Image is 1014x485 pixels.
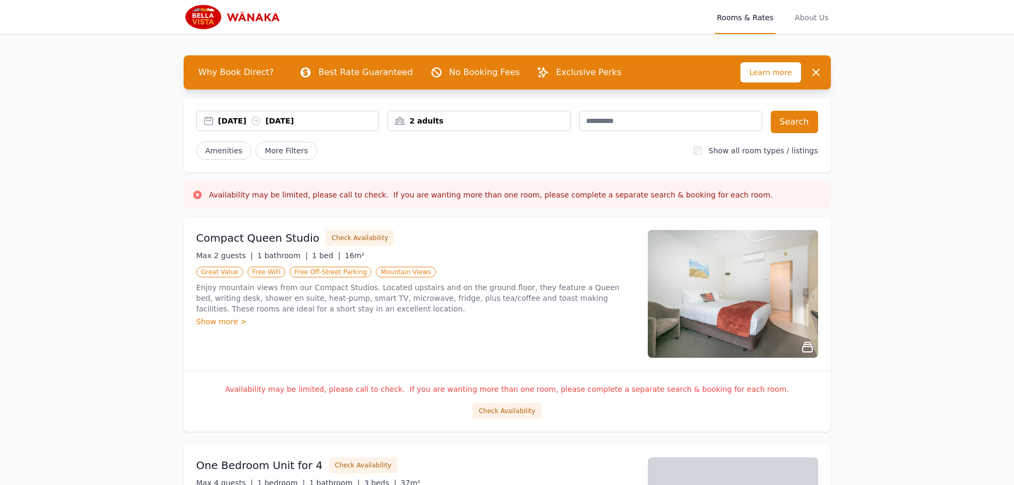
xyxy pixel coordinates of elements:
[190,62,283,83] span: Why Book Direct?
[196,458,323,473] h3: One Bedroom Unit for 4
[740,62,801,83] span: Learn more
[209,190,773,200] h3: Availability may be limited, please call to check. If you are wanting more than one room, please ...
[196,142,252,160] button: Amenities
[196,231,320,245] h3: Compact Queen Studio
[318,66,413,79] p: Best Rate Guaranteed
[196,384,818,394] p: Availability may be limited, please call to check. If you are wanting more than one room, please ...
[556,66,621,79] p: Exclusive Perks
[329,457,397,473] button: Check Availability
[449,66,520,79] p: No Booking Fees
[771,111,818,133] button: Search
[345,251,365,260] span: 16m²
[473,403,541,419] button: Check Availability
[326,230,394,246] button: Check Availability
[196,267,243,277] span: Great Value
[196,316,635,327] div: Show more >
[708,146,818,155] label: Show all room types / listings
[196,251,253,260] span: Max 2 guests |
[184,4,286,30] img: Bella Vista Wanaka
[376,267,435,277] span: Mountain Views
[248,267,286,277] span: Free WiFi
[388,116,570,126] div: 2 adults
[196,282,635,314] p: Enjoy mountain views from our Compact Studios. Located upstairs and on the ground floor, they fea...
[257,251,308,260] span: 1 bathroom |
[218,116,379,126] div: [DATE] [DATE]
[312,251,340,260] span: 1 bed |
[290,267,372,277] span: Free Off-Street Parking
[255,142,317,160] span: More Filters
